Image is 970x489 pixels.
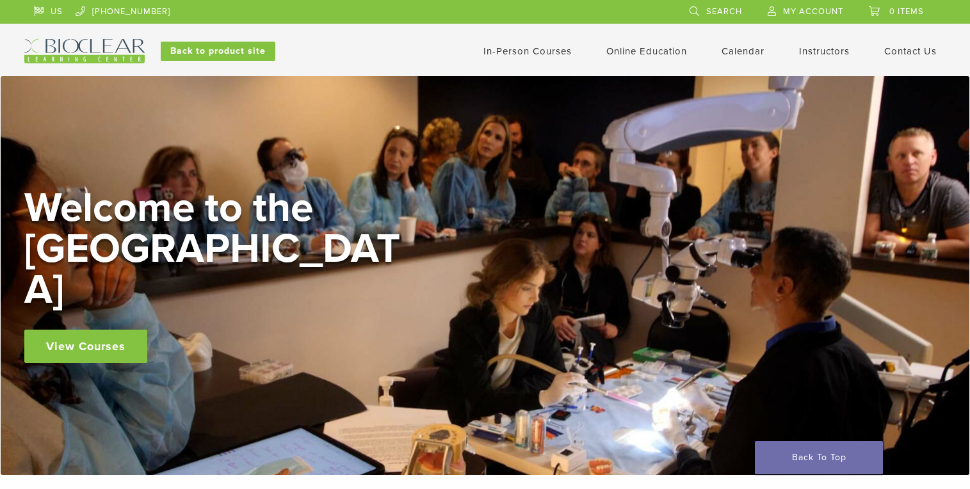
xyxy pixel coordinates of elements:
[606,45,687,57] a: Online Education
[24,39,145,63] img: Bioclear
[24,330,147,363] a: View Courses
[483,45,572,57] a: In-Person Courses
[755,441,883,474] a: Back To Top
[24,188,408,310] h2: Welcome to the [GEOGRAPHIC_DATA]
[889,6,924,17] span: 0 items
[799,45,850,57] a: Instructors
[161,42,275,61] a: Back to product site
[706,6,742,17] span: Search
[884,45,937,57] a: Contact Us
[722,45,764,57] a: Calendar
[783,6,843,17] span: My Account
